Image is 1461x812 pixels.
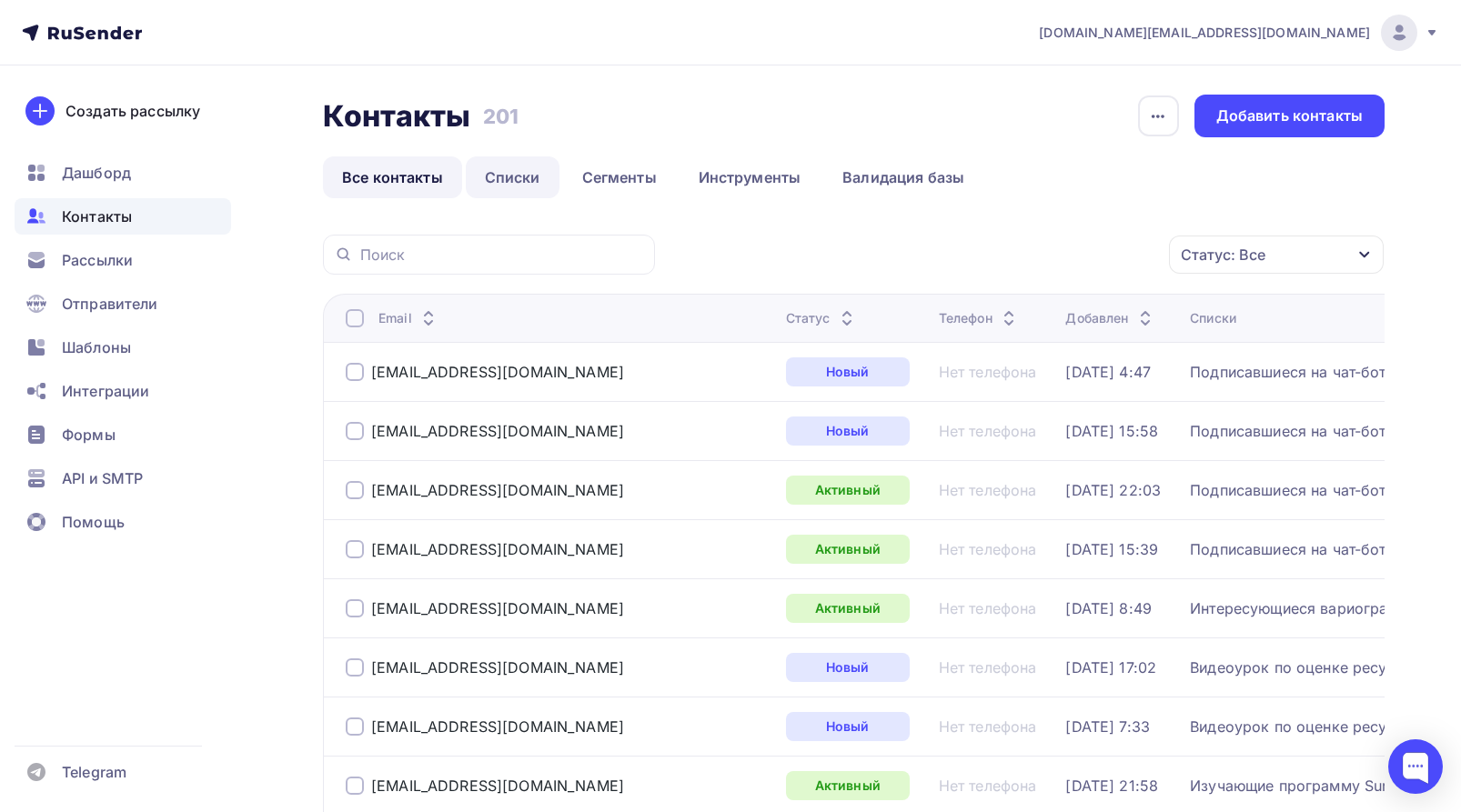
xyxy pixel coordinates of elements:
[466,156,559,198] a: Списки
[1065,309,1155,327] div: Добавлен
[1216,105,1363,126] div: Добавить контакты
[939,540,1037,558] a: Нет телефона
[1190,309,1236,327] div: Списки
[786,594,910,623] a: Активный
[786,357,910,386] a: Новый
[15,286,231,322] a: Отправители
[62,249,133,271] span: Рассылки
[786,476,910,505] a: Активный
[371,777,624,795] a: [EMAIL_ADDRESS][DOMAIN_NAME]
[1168,235,1385,275] button: Статус: Все
[1065,777,1158,795] a: [DATE] 21:58
[1039,15,1439,51] a: [DOMAIN_NAME][EMAIL_ADDRESS][DOMAIN_NAME]
[371,599,624,617] a: [EMAIL_ADDRESS][DOMAIN_NAME]
[786,309,858,327] div: Статус
[939,309,1020,327] div: Телефон
[786,653,910,682] a: Новый
[939,658,1037,677] div: Нет телефона
[1065,481,1161,499] a: [DATE] 22:03
[786,712,910,741] a: Новый
[371,422,624,440] a: [EMAIL_ADDRESS][DOMAIN_NAME]
[62,162,131,184] span: Дашборд
[62,380,149,402] span: Интеграции
[823,156,983,198] a: Валидация базы
[939,717,1037,736] a: Нет телефона
[62,467,143,489] span: API и SMTP
[62,761,126,783] span: Telegram
[1039,24,1370,42] span: [DOMAIN_NAME][EMAIL_ADDRESS][DOMAIN_NAME]
[15,198,231,235] a: Контакты
[1065,717,1150,736] a: [DATE] 7:33
[1065,540,1158,558] a: [DATE] 15:39
[323,98,470,135] h2: Контакты
[323,156,462,198] a: Все контакты
[62,293,158,315] span: Отправители
[939,599,1037,617] a: Нет телефона
[62,424,116,446] span: Формы
[15,155,231,191] a: Дашборд
[939,777,1037,795] a: Нет телефона
[939,422,1037,440] a: Нет телефона
[15,329,231,366] a: Шаблоны
[939,481,1037,499] a: Нет телефона
[680,156,821,198] a: Инструменты
[1065,422,1158,440] a: [DATE] 15:58
[371,540,624,558] a: [EMAIL_ADDRESS][DOMAIN_NAME]
[1065,363,1151,381] a: [DATE] 4:47
[786,416,910,446] a: Новый
[371,481,624,499] a: [EMAIL_ADDRESS][DOMAIN_NAME]
[62,206,132,227] span: Контакты
[378,309,439,327] div: Email
[371,658,624,677] a: [EMAIL_ADDRESS][DOMAIN_NAME]
[1065,658,1156,677] a: [DATE] 17:02
[360,245,644,265] input: Поиск
[1065,599,1152,617] a: [DATE] 8:49
[1181,244,1265,266] div: Статус: Все
[939,363,1037,381] a: Нет телефона
[563,156,676,198] a: Сегменты
[786,771,910,800] a: Активный
[65,100,200,122] div: Создать рассылку
[15,416,231,453] a: Формы
[1190,777,1430,795] a: Изучающие программу Surfer 23
[371,363,624,381] a: [EMAIL_ADDRESS][DOMAIN_NAME]
[1190,599,1427,617] a: Интересующиеся вариограммой
[15,242,231,278] a: Рассылки
[62,511,125,533] span: Помощь
[371,717,624,736] a: [EMAIL_ADDRESS][DOMAIN_NAME]
[786,535,910,564] a: Активный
